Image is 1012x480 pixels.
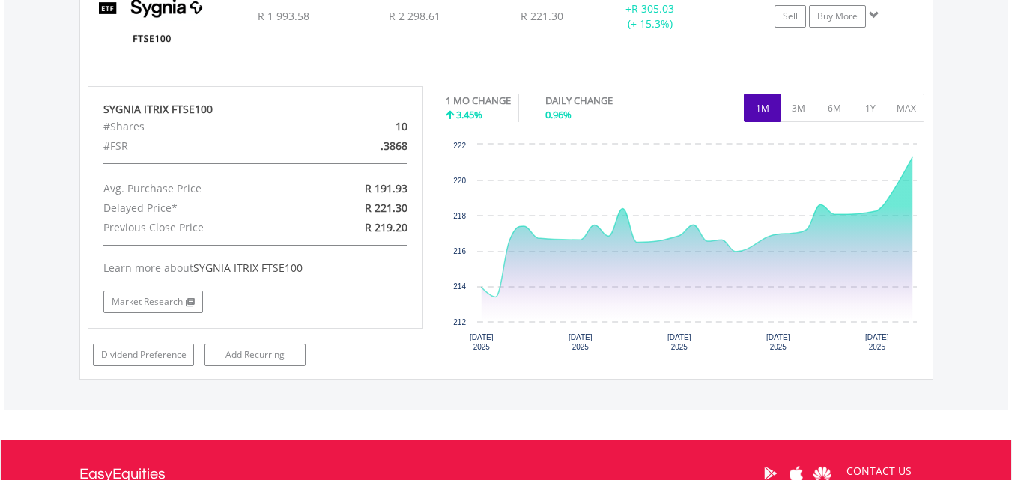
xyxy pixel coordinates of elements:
span: R 221.30 [521,9,563,23]
a: Sell [775,5,806,28]
div: + (+ 15.3%) [594,1,707,31]
button: 1Y [852,94,888,122]
span: R 2 298.61 [389,9,440,23]
text: [DATE] 2025 [667,333,691,351]
text: 214 [453,282,466,291]
div: #Shares [92,117,310,136]
span: R 219.20 [365,220,407,234]
div: #FSR [92,136,310,156]
div: Delayed Price* [92,198,310,218]
div: Previous Close Price [92,218,310,237]
div: Learn more about [103,261,407,276]
div: .3868 [309,136,418,156]
span: SYGNIA ITRIX FTSE100 [193,261,303,275]
span: R 305.03 [631,1,674,16]
text: 218 [453,212,466,220]
span: R 221.30 [365,201,407,215]
text: 212 [453,318,466,326]
button: 1M [744,94,781,122]
div: 10 [309,117,418,136]
span: R 191.93 [365,181,407,195]
div: Avg. Purchase Price [92,179,310,198]
div: DAILY CHANGE [545,94,665,108]
text: 216 [453,247,466,255]
text: [DATE] 2025 [470,333,494,351]
text: 220 [453,177,466,185]
span: R 1 993.58 [258,9,309,23]
a: Add Recurring [204,344,306,366]
button: 6M [816,94,852,122]
div: Chart. Highcharts interactive chart. [446,137,925,362]
text: [DATE] 2025 [569,333,593,351]
text: [DATE] 2025 [766,333,790,351]
div: 1 MO CHANGE [446,94,511,108]
text: 222 [453,142,466,150]
a: Market Research [103,291,203,313]
button: MAX [888,94,924,122]
div: SYGNIA ITRIX FTSE100 [103,102,407,117]
a: Buy More [809,5,866,28]
span: 3.45% [456,108,482,121]
text: [DATE] 2025 [865,333,889,351]
a: Dividend Preference [93,344,194,366]
span: 0.96% [545,108,572,121]
button: 3M [780,94,816,122]
svg: Interactive chart [446,137,924,362]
